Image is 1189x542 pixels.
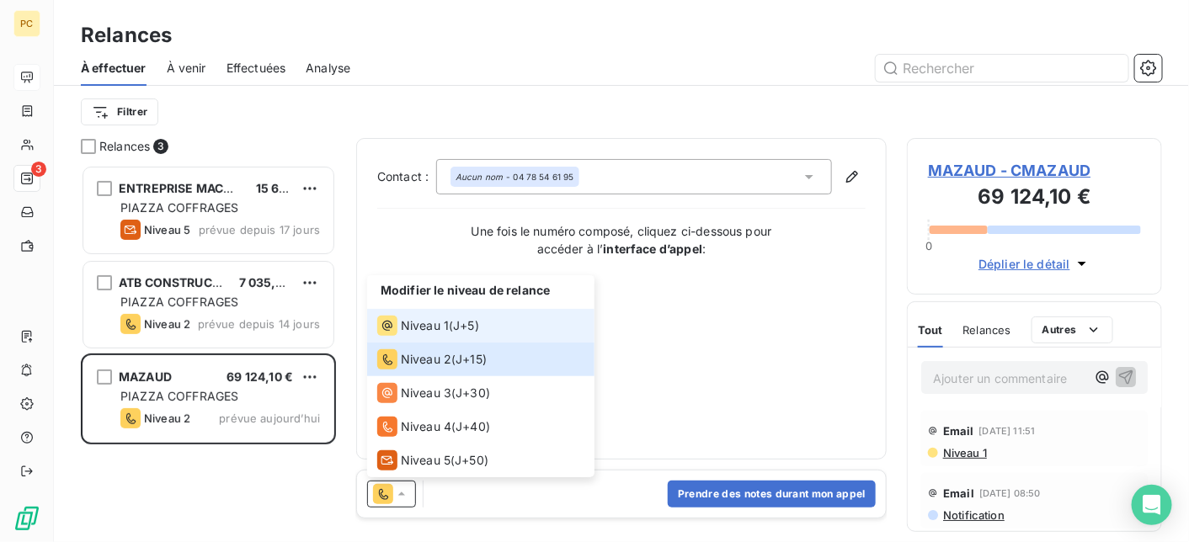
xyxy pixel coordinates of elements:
[604,242,703,256] strong: interface d’appel
[119,181,349,195] span: ENTREPRISE MACONNERIE GIRONDINE
[81,20,172,50] h3: Relances
[119,369,172,384] span: MAZAUD
[120,200,238,215] span: PIAZZA COFFRAGES
[928,159,1141,182] span: MAZAUD - CMAZAUD
[925,239,932,252] span: 0
[401,385,451,401] span: Niveau 3
[979,488,1041,498] span: [DATE] 08:50
[381,283,550,297] span: Modifier le niveau de relance
[144,412,190,425] span: Niveau 2
[13,505,40,532] img: Logo LeanPay
[199,223,320,236] span: prévue depuis 17 jours
[453,222,790,258] p: Une fois le numéro composé, cliquez ci-dessous pour accéder à l’ :
[144,223,190,236] span: Niveau 5
[401,317,449,334] span: Niveau 1
[943,486,974,500] span: Email
[401,418,451,435] span: Niveau 4
[13,10,40,37] div: PC
[456,385,490,401] span: J+30 )
[876,55,1128,82] input: Rechercher
[377,417,490,437] div: (
[928,182,1141,215] h3: 69 124,10 €
[153,139,168,154] span: 3
[81,165,336,542] div: grid
[456,171,574,183] div: - 04 78 54 61 95
[941,508,1005,522] span: Notification
[81,60,147,77] span: À effectuer
[918,323,943,337] span: Tout
[1132,485,1172,525] div: Open Intercom Messenger
[377,316,479,336] div: (
[227,60,286,77] span: Effectuées
[120,295,238,309] span: PIAZZA COFFRAGES
[456,351,487,368] span: J+15 )
[456,418,490,435] span: J+40 )
[120,389,238,403] span: PIAZZA COFFRAGES
[256,181,326,195] span: 15 635,53 €
[144,317,190,331] span: Niveau 2
[401,452,451,469] span: Niveau 5
[973,254,1096,274] button: Déplier le détail
[456,171,503,183] em: Aucun nom
[306,60,350,77] span: Analyse
[99,138,150,155] span: Relances
[377,450,488,470] div: (
[119,275,242,290] span: ATB CONSTRUCTION
[453,317,479,334] span: J+5 )
[81,98,158,125] button: Filtrer
[377,383,490,403] div: (
[668,481,876,507] button: Prendre des notes durant mon appel
[941,446,987,460] span: Niveau 1
[401,351,451,368] span: Niveau 2
[979,426,1036,436] span: [DATE] 11:51
[198,317,320,331] span: prévue depuis 14 jours
[943,424,974,438] span: Email
[219,412,320,425] span: prévue aujourd’hui
[31,162,46,177] span: 3
[455,452,488,469] span: J+50 )
[167,60,206,77] span: À venir
[239,275,302,290] span: 7 035,87 €
[377,349,487,369] div: (
[963,323,1011,337] span: Relances
[227,369,293,384] span: 69 124,10 €
[978,255,1070,273] span: Déplier le détail
[377,168,436,185] label: Contact :
[1032,316,1113,343] button: Autres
